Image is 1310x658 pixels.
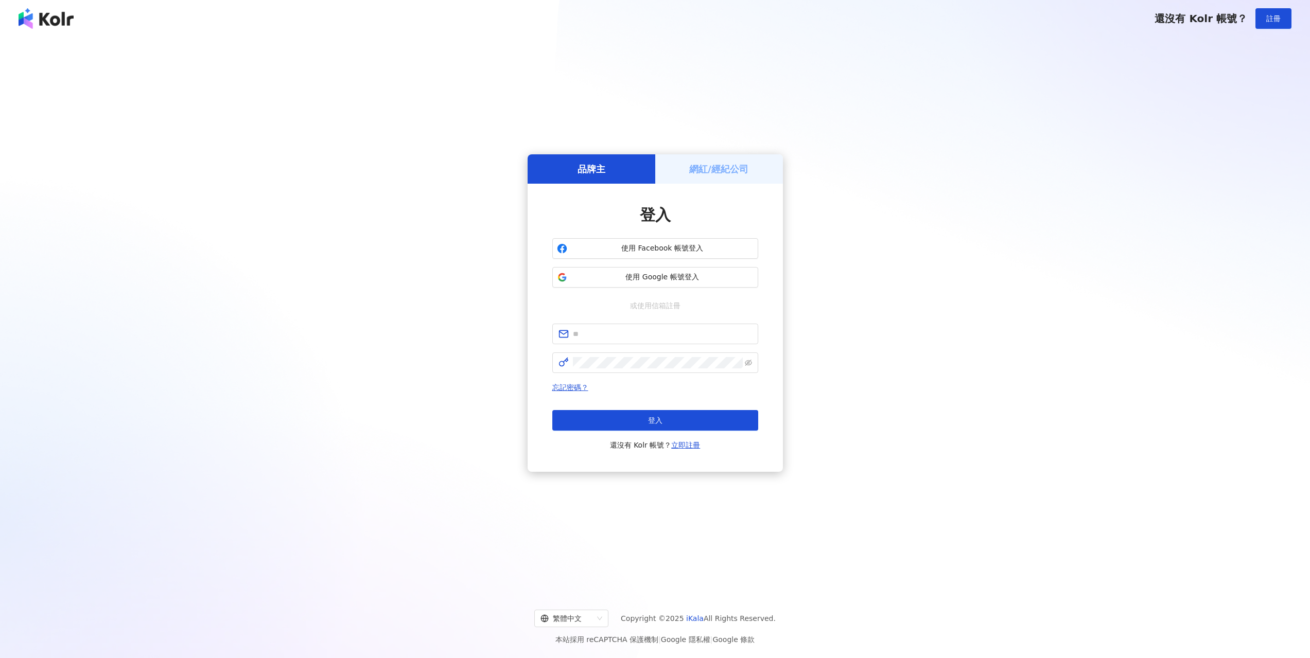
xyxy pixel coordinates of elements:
span: 註冊 [1266,14,1281,23]
span: | [710,635,713,644]
span: 登入 [640,206,671,224]
h5: 品牌主 [578,163,605,175]
span: eye-invisible [745,359,752,366]
a: Google 隱私權 [661,635,710,644]
button: 使用 Google 帳號登入 [552,267,758,288]
span: Copyright © 2025 All Rights Reserved. [621,612,776,625]
span: 還沒有 Kolr 帳號？ [610,439,701,451]
a: iKala [686,614,704,623]
a: 忘記密碼？ [552,383,588,392]
a: 立即註冊 [671,441,700,449]
div: 繁體中文 [540,610,593,627]
span: | [658,635,661,644]
span: 登入 [648,416,662,424]
img: logo [19,8,74,29]
span: 本站採用 reCAPTCHA 保護機制 [555,633,755,646]
button: 登入 [552,410,758,431]
span: 或使用信箱註冊 [623,300,688,311]
button: 註冊 [1255,8,1291,29]
button: 使用 Facebook 帳號登入 [552,238,758,259]
span: 還沒有 Kolr 帳號？ [1155,12,1247,25]
span: 使用 Facebook 帳號登入 [571,243,754,254]
h5: 網紅/經紀公司 [689,163,748,175]
span: 使用 Google 帳號登入 [571,272,754,282]
a: Google 條款 [712,635,755,644]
